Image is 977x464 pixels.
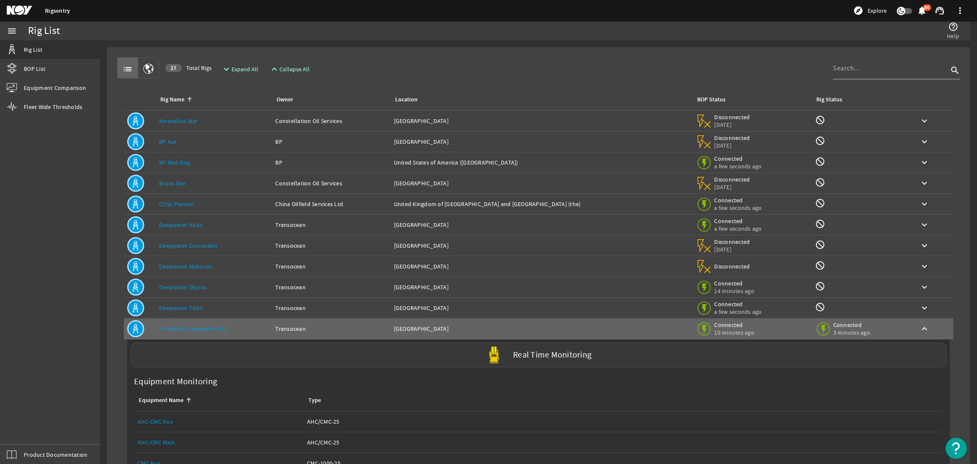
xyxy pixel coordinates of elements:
[935,6,945,16] mat-icon: support_agent
[950,65,960,75] i: search
[394,117,689,125] div: [GEOGRAPHIC_DATA]
[917,6,927,16] mat-icon: notifications
[24,450,87,459] span: Product Documentation
[919,303,930,313] mat-icon: keyboard_arrow_down
[714,308,762,316] span: a few seconds ago
[221,64,228,74] mat-icon: expand_more
[714,321,754,329] span: Connected
[919,282,930,292] mat-icon: keyboard_arrow_down
[159,159,190,166] a: BP Mad Dog
[714,162,762,170] span: a few seconds ago
[714,183,750,191] span: [DATE]
[948,22,958,32] mat-icon: help_outline
[137,432,300,453] a: AHC-CMC Main
[159,179,186,187] a: Brava Star
[275,158,387,167] div: BP
[714,217,762,225] span: Connected
[714,287,754,295] span: 14 minutes ago
[947,32,959,40] span: Help
[275,179,387,187] div: Constellation Oil Services
[159,117,198,125] a: Amaralina Star
[513,351,592,360] label: Real Time Monitoring
[394,95,686,104] div: Location
[919,261,930,271] mat-icon: keyboard_arrow_down
[714,329,754,336] span: 10 minutes ago
[697,95,726,104] div: BOP Status
[868,6,887,15] span: Explore
[394,200,689,208] div: United Kingdom of [GEOGRAPHIC_DATA] and [GEOGRAPHIC_DATA] (the)
[137,396,297,405] div: Equipment Name
[218,61,262,77] button: Expand All
[815,260,825,271] mat-icon: Rig Monitoring not available for this rig
[394,241,689,250] div: [GEOGRAPHIC_DATA]
[394,324,689,333] div: [GEOGRAPHIC_DATA]
[275,117,387,125] div: Constellation Oil Services
[159,304,203,312] a: Deepwater Titan
[394,158,689,167] div: United States of America ([GEOGRAPHIC_DATA])
[714,155,762,162] span: Connected
[919,116,930,126] mat-icon: keyboard_arrow_down
[714,204,762,212] span: a few seconds ago
[159,200,194,208] a: COSL Pioneer
[815,177,825,187] mat-icon: Rig Monitoring not available for this rig
[815,115,825,125] mat-icon: Rig Monitoring not available for this rig
[850,4,890,17] button: Explore
[919,240,930,251] mat-icon: keyboard_arrow_down
[275,241,387,250] div: Transocean
[833,329,870,336] span: 3 minutes ago
[714,142,750,149] span: [DATE]
[275,137,387,146] div: BP
[815,302,825,312] mat-icon: Rig Monitoring not available for this rig
[714,225,762,232] span: a few seconds ago
[919,199,930,209] mat-icon: keyboard_arrow_down
[137,439,175,446] a: AHC-CMC Main
[307,411,940,432] a: AHC/CMC-25
[307,396,936,405] div: Type
[395,95,418,104] div: Location
[24,64,45,73] span: BOP List
[714,176,750,183] span: Disconnected
[159,283,207,291] a: Deepwater Skyros
[815,198,825,208] mat-icon: Rig Monitoring not available for this rig
[308,396,321,405] div: Type
[159,95,265,104] div: Rig Name
[714,280,754,287] span: Connected
[266,61,313,77] button: Collapse All
[307,438,940,447] div: AHC/CMC-25
[714,113,750,121] span: Disconnected
[275,283,387,291] div: Transocean
[394,179,689,187] div: [GEOGRAPHIC_DATA]
[45,7,70,15] a: Rigsentry
[307,417,940,426] div: AHC/CMC-25
[815,136,825,146] mat-icon: Rig Monitoring not available for this rig
[919,178,930,188] mat-icon: keyboard_arrow_down
[815,219,825,229] mat-icon: Rig Monitoring not available for this rig
[486,347,502,363] img: Yellowpod.svg
[919,137,930,147] mat-icon: keyboard_arrow_down
[139,396,184,405] div: Equipment Name
[269,64,276,74] mat-icon: expand_less
[127,343,950,367] a: Real Time Monitoring
[24,103,82,111] span: Fleet Wide Thresholds
[279,65,310,73] span: Collapse All
[159,138,177,145] a: BP Ace
[7,26,17,36] mat-icon: menu
[275,304,387,312] div: Transocean
[853,6,863,16] mat-icon: explore
[232,65,258,73] span: Expand All
[275,324,387,333] div: Transocean
[28,27,60,35] div: Rig List
[275,262,387,271] div: Transocean
[131,374,221,389] label: Equipment Monitoring
[714,263,750,270] span: Disconnected
[946,438,967,459] button: Open Resource Center
[24,45,42,54] span: Rig List
[123,64,133,74] mat-icon: list
[165,64,182,72] div: 27
[919,157,930,168] mat-icon: keyboard_arrow_down
[815,157,825,167] mat-icon: Rig Monitoring not available for this rig
[137,418,173,425] a: AHC-CMC Aux
[950,0,970,21] button: more_vert
[714,196,762,204] span: Connected
[160,95,184,104] div: Rig Name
